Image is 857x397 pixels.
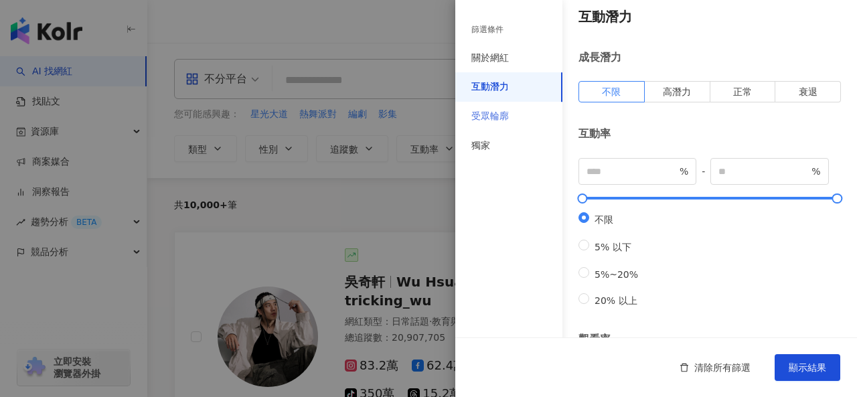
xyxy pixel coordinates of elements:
[666,354,764,381] button: 清除所有篩選
[578,127,841,141] div: 互動率
[471,24,503,35] div: 篩選條件
[694,362,751,373] span: 清除所有篩選
[789,362,826,373] span: 顯示結果
[471,139,490,153] div: 獨家
[680,164,688,179] span: %
[589,242,637,252] span: 5% 以下
[680,363,689,372] span: delete
[471,52,509,65] div: 關於網紅
[799,86,817,97] span: 衰退
[696,164,710,179] span: -
[589,214,619,225] span: 不限
[811,164,820,179] span: %
[589,295,643,306] span: 20% 以上
[602,86,621,97] span: 不限
[578,332,841,347] div: 觀看率
[589,269,643,280] span: 5%~20%
[578,50,841,65] div: 成長潛力
[663,86,691,97] span: 高潛力
[471,110,509,123] div: 受眾輪廓
[775,354,840,381] button: 顯示結果
[733,86,752,97] span: 正常
[578,7,841,26] h4: 互動潛力
[471,80,509,94] div: 互動潛力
